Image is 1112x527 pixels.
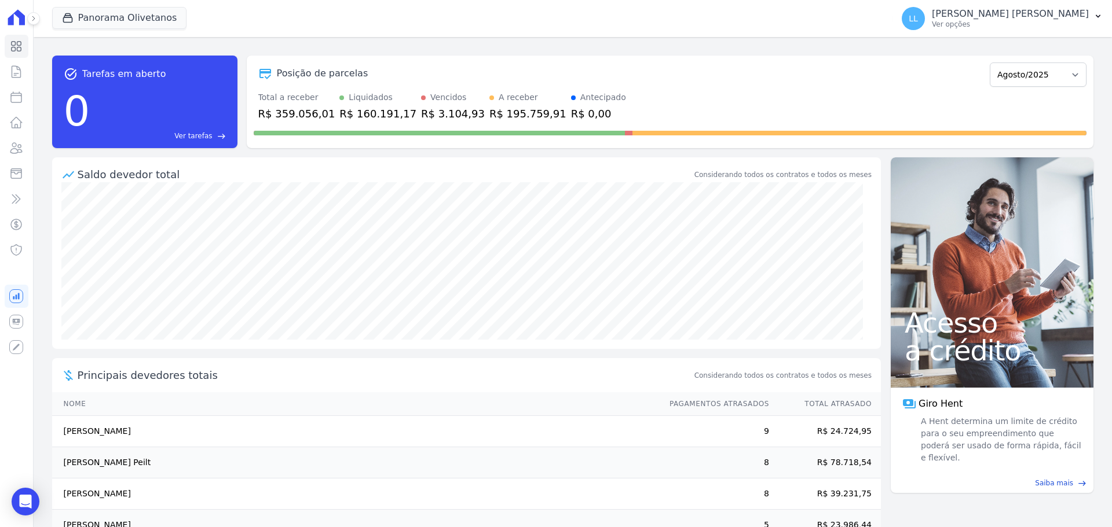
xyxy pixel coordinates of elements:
span: Acesso [905,309,1080,337]
td: R$ 24.724,95 [770,416,881,447]
span: east [217,132,226,141]
div: Considerando todos os contratos e todos os meses [694,169,872,180]
td: R$ 39.231,75 [770,478,881,510]
td: 8 [659,447,770,478]
div: Vencidos [430,91,466,104]
p: Ver opções [932,20,1089,29]
span: Giro Hent [919,397,963,411]
a: Saiba mais east [898,478,1087,488]
div: Total a receber [258,91,335,104]
th: Total Atrasado [770,392,881,416]
td: [PERSON_NAME] [52,478,659,510]
th: Pagamentos Atrasados [659,392,770,416]
div: Saldo devedor total [78,167,692,182]
div: 0 [64,81,90,141]
div: Liquidados [349,91,393,104]
button: LL [PERSON_NAME] [PERSON_NAME] Ver opções [892,2,1112,35]
button: Panorama Olivetanos [52,7,187,29]
th: Nome [52,392,659,416]
span: a crédito [905,337,1080,364]
div: R$ 3.104,93 [421,106,485,121]
td: [PERSON_NAME] Peilt [52,447,659,478]
td: 9 [659,416,770,447]
div: A receber [499,91,538,104]
span: east [1078,479,1087,488]
span: Considerando todos os contratos e todos os meses [694,370,872,381]
p: [PERSON_NAME] [PERSON_NAME] [932,8,1089,20]
span: A Hent determina um limite de crédito para o seu empreendimento que poderá ser usado de forma ráp... [919,415,1082,464]
td: 8 [659,478,770,510]
div: Open Intercom Messenger [12,488,39,515]
span: task_alt [64,67,78,81]
div: Antecipado [580,91,626,104]
span: Saiba mais [1035,478,1073,488]
span: LL [909,14,918,23]
span: Tarefas em aberto [82,67,166,81]
div: R$ 160.191,17 [339,106,416,121]
td: R$ 78.718,54 [770,447,881,478]
td: [PERSON_NAME] [52,416,659,447]
div: R$ 195.759,91 [489,106,566,121]
div: R$ 0,00 [571,106,626,121]
a: Ver tarefas east [94,131,225,141]
span: Ver tarefas [174,131,212,141]
div: R$ 359.056,01 [258,106,335,121]
span: Principais devedores totais [78,367,692,383]
div: Posição de parcelas [277,67,368,80]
